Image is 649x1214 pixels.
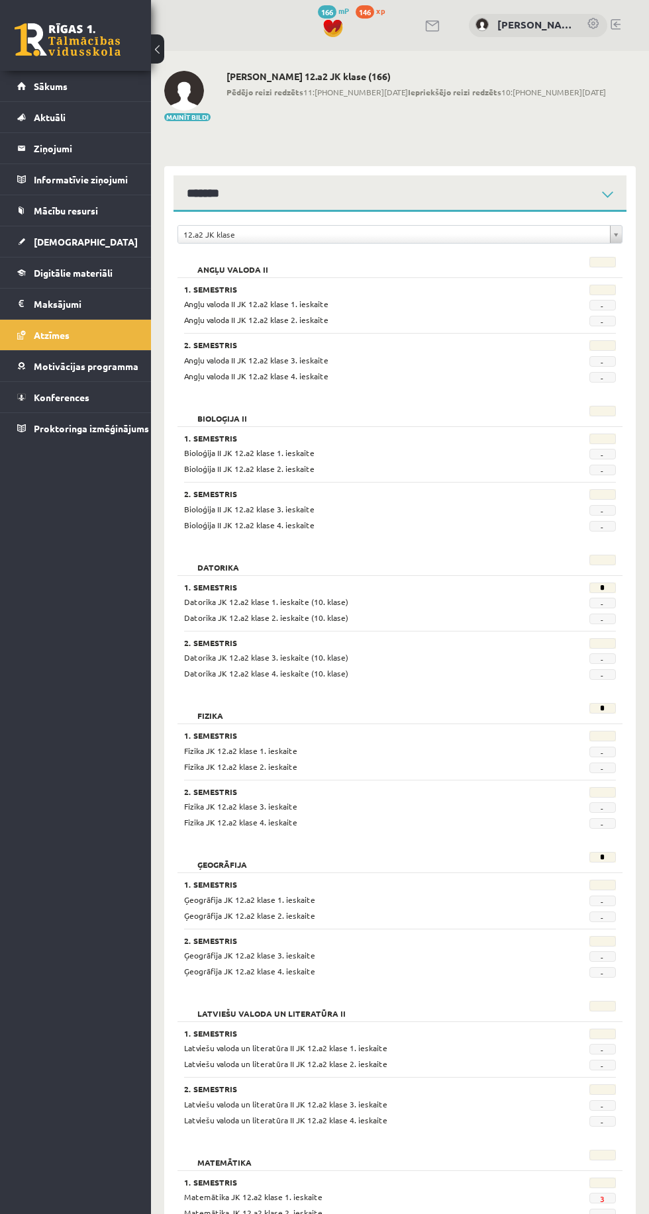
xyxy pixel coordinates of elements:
[184,852,260,865] h2: Ģeogrāfija
[184,489,540,498] h3: 2. Semestris
[17,164,134,195] a: Informatīvie ziņojumi
[183,226,605,243] span: 12.a2 JK klase
[589,951,616,962] span: -
[184,520,315,530] span: Bioloģija II JK 12.a2 klase 4. ieskaite
[34,267,113,279] span: Digitālie materiāli
[184,652,348,663] span: Datorika JK 12.a2 klase 3. ieskaite (10. klase)
[589,818,616,829] span: -
[184,371,328,381] span: Angļu valoda II JK 12.a2 klase 4. ieskaite
[184,1058,387,1069] span: Latviešu valoda un literatūra II JK 12.a2 klase 2. ieskaite
[226,86,606,98] span: 11:[PHONE_NUMBER][DATE] 10:[PHONE_NUMBER][DATE]
[226,71,606,82] h2: [PERSON_NAME] 12.a2 JK klase (166)
[34,133,134,163] legend: Ziņojumi
[184,1115,387,1125] span: Latviešu valoda un literatūra II JK 12.a2 klase 4. ieskaite
[17,133,134,163] a: Ziņojumi
[589,505,616,516] span: -
[600,1193,605,1204] a: 3
[589,598,616,608] span: -
[589,465,616,475] span: -
[589,1100,616,1111] span: -
[34,329,70,341] span: Atzīmes
[184,950,315,960] span: Ģeogrāfija JK 12.a2 klase 3. ieskaite
[184,447,315,458] span: Bioloģija II JK 12.a2 klase 1. ieskaite
[184,406,260,419] h2: Bioloģija II
[178,226,622,243] a: 12.a2 JK klase
[34,236,138,248] span: [DEMOGRAPHIC_DATA]
[589,356,616,367] span: -
[184,1150,265,1163] h2: Matemātika
[589,967,616,978] span: -
[34,111,66,123] span: Aktuāli
[17,382,134,412] a: Konferences
[184,638,540,647] h3: 2. Semestris
[34,391,89,403] span: Konferences
[589,1060,616,1070] span: -
[475,18,489,31] img: Zlata Zima
[497,17,574,32] a: [PERSON_NAME]
[589,911,616,922] span: -
[318,5,336,19] span: 166
[184,1043,387,1053] span: Latviešu valoda un literatūra II JK 12.a2 klase 1. ieskaite
[318,5,349,16] a: 166 mP
[164,113,211,121] button: Mainīt bildi
[356,5,391,16] a: 146 xp
[184,612,348,623] span: Datorika JK 12.a2 klase 2. ieskaite (10. klase)
[589,316,616,326] span: -
[589,802,616,813] span: -
[226,87,303,97] b: Pēdējo reizi redzēts
[184,299,328,309] span: Angļu valoda II JK 12.a2 klase 1. ieskaite
[376,5,385,16] span: xp
[589,669,616,680] span: -
[17,102,134,132] a: Aktuāli
[589,614,616,624] span: -
[17,226,134,257] a: [DEMOGRAPHIC_DATA]
[34,360,138,372] span: Motivācijas programma
[184,340,540,350] h3: 2. Semestris
[34,205,98,216] span: Mācību resursi
[184,731,540,740] h3: 1. Semestris
[17,289,134,319] a: Maksājumi
[184,817,297,827] span: Fizika JK 12.a2 klase 4. ieskaite
[589,521,616,532] span: -
[184,761,297,772] span: Fizika JK 12.a2 klase 2. ieskaite
[17,71,134,101] a: Sākums
[184,801,297,812] span: Fizika JK 12.a2 klase 3. ieskaite
[184,1084,540,1094] h3: 2. Semestris
[589,372,616,383] span: -
[356,5,374,19] span: 146
[338,5,349,16] span: mP
[184,285,540,294] h3: 1. Semestris
[184,703,236,716] h2: Fizika
[184,583,540,592] h3: 1. Semestris
[34,289,134,319] legend: Maksājumi
[184,910,315,921] span: Ģeogrāfija JK 12.a2 klase 2. ieskaite
[184,668,348,678] span: Datorika JK 12.a2 klase 4. ieskaite (10. klase)
[184,894,315,905] span: Ģeogrāfija JK 12.a2 klase 1. ieskaite
[408,87,501,97] b: Iepriekšējo reizi redzēts
[589,747,616,757] span: -
[184,504,315,514] span: Bioloģija II JK 12.a2 klase 3. ieskaite
[589,300,616,310] span: -
[164,71,204,111] img: Zlata Zima
[184,936,540,945] h3: 2. Semestris
[589,449,616,459] span: -
[17,195,134,226] a: Mācību resursi
[589,763,616,773] span: -
[184,745,297,756] span: Fizika JK 12.a2 klase 1. ieskaite
[184,1099,387,1109] span: Latviešu valoda un literatūra II JK 12.a2 klase 3. ieskaite
[589,653,616,664] span: -
[15,23,121,56] a: Rīgas 1. Tālmācības vidusskola
[184,1178,540,1187] h3: 1. Semestris
[184,463,315,474] span: Bioloģija II JK 12.a2 klase 2. ieskaite
[17,413,134,444] a: Proktoringa izmēģinājums
[17,351,134,381] a: Motivācijas programma
[34,422,149,434] span: Proktoringa izmēģinājums
[184,787,540,796] h3: 2. Semestris
[184,355,328,365] span: Angļu valoda II JK 12.a2 klase 3. ieskaite
[184,1029,540,1038] h3: 1. Semestris
[34,164,134,195] legend: Informatīvie ziņojumi
[184,314,328,325] span: Angļu valoda II JK 12.a2 klase 2. ieskaite
[184,966,315,976] span: Ģeogrāfija JK 12.a2 klase 4. ieskaite
[589,1044,616,1054] span: -
[184,1001,359,1014] h2: Latviešu valoda un literatūra II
